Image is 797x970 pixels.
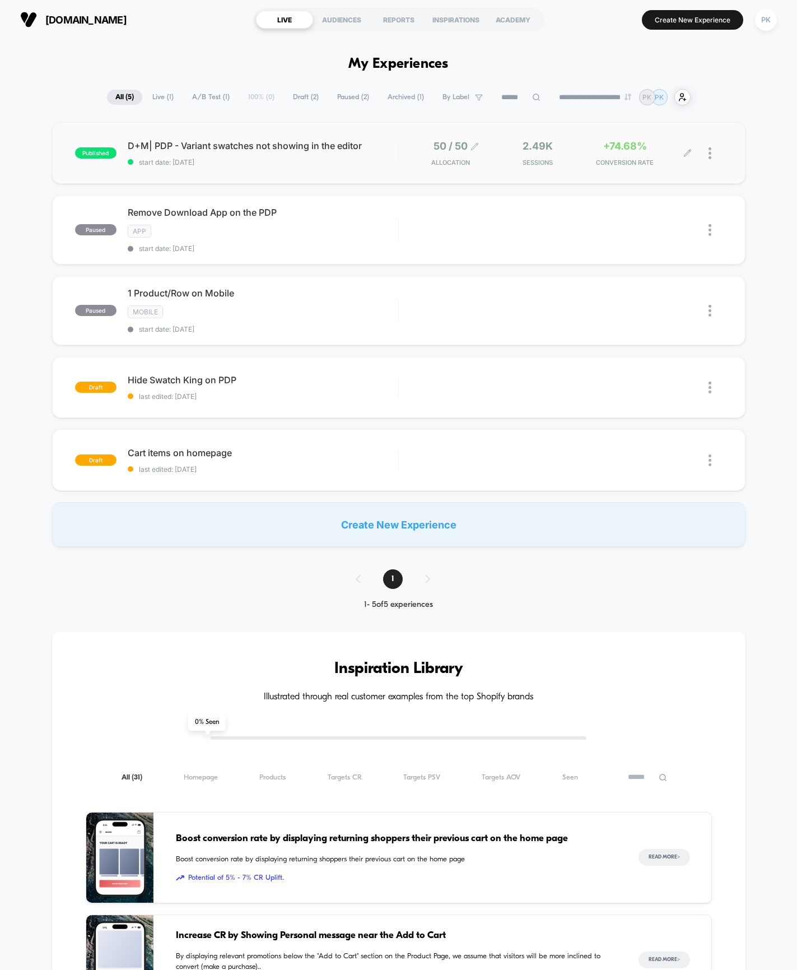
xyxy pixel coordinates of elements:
[442,93,469,101] span: By Label
[256,11,313,29] div: LIVE
[482,773,520,782] span: Targets AOV
[86,692,712,703] h4: Illustrated through real customer examples from the top Shopify brands
[329,90,377,105] span: Paused ( 2 )
[709,224,711,236] img: close
[709,382,711,393] img: close
[75,382,116,393] span: draft
[603,140,647,152] span: +74.68%
[348,56,449,72] h1: My Experiences
[484,11,542,29] div: ACADEMY
[176,929,616,943] span: Increase CR by Showing Personal message near the Add to Cart
[128,225,151,238] span: App
[75,147,116,159] span: published
[75,224,116,235] span: paused
[144,90,182,105] span: Live ( 1 )
[128,465,398,474] span: last edited: [DATE]
[128,447,398,458] span: Cart items on homepage
[6,205,24,223] button: Play, NEW DEMO 2025-VEED.mp4
[184,90,238,105] span: A/B Test ( 1 )
[190,101,217,128] button: Play, NEW DEMO 2025-VEED.mp4
[434,140,468,152] span: 50 / 50
[655,93,664,101] p: PK
[122,773,142,782] span: All
[497,159,579,166] span: Sessions
[752,8,780,31] button: PK
[709,147,711,159] img: close
[370,11,427,29] div: REPORTS
[709,305,711,317] img: close
[344,600,453,610] div: 1 - 5 of 5 experiences
[379,90,432,105] span: Archived ( 1 )
[128,140,398,151] span: D+M| PDP - Variant swatches not showing in the editor
[523,140,553,152] span: 2.49k
[52,502,745,547] div: Create New Experience
[642,93,651,101] p: PK
[20,11,37,28] img: Visually logo
[562,773,578,782] span: Seen
[128,305,163,318] span: Mobile
[176,872,616,884] span: Potential of 5% - 7% CR Uplift.
[383,569,403,589] span: 1
[709,454,711,466] img: close
[128,374,398,386] span: Hide Swatch King on PDP
[326,209,360,220] input: Volume
[107,90,142,105] span: All ( 5 )
[188,714,226,731] span: 0 % Seen
[132,774,142,781] span: ( 31 )
[431,159,470,166] span: Allocation
[403,773,440,782] span: Targets PSV
[313,11,370,29] div: AUDIENCES
[75,305,116,316] span: paused
[638,952,690,968] button: Read More>
[642,10,743,30] button: Create New Experience
[128,207,398,218] span: Remove Download App on the PDP
[184,773,218,782] span: Homepage
[584,159,665,166] span: CONVERSION RATE
[259,773,286,782] span: Products
[86,813,153,903] img: Boost conversion rate by displaying returning shoppers their previous cart on the home page
[8,190,400,201] input: Seek
[128,287,398,299] span: 1 Product/Row on Mobile
[86,660,712,678] h3: Inspiration Library
[176,832,616,846] span: Boost conversion rate by displaying returning shoppers their previous cart on the home page
[638,849,690,866] button: Read More>
[624,94,631,100] img: end
[128,158,398,166] span: start date: [DATE]
[75,454,116,466] span: draft
[45,14,127,26] span: [DOMAIN_NAME]
[17,11,130,29] button: [DOMAIN_NAME]
[128,244,398,253] span: start date: [DATE]
[328,773,362,782] span: Targets CR
[427,11,484,29] div: INSPIRATIONS
[128,325,398,333] span: start date: [DATE]
[755,9,777,31] div: PK
[285,90,327,105] span: Draft ( 2 )
[278,208,304,220] div: Current time
[176,854,616,865] span: Boost conversion rate by displaying returning shoppers their previous cart on the home page
[128,392,398,401] span: last edited: [DATE]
